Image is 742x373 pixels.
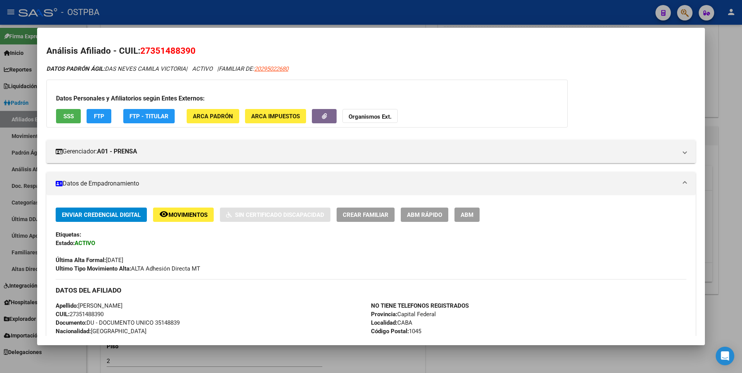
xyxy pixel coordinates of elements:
[245,109,306,123] button: ARCA Impuestos
[56,319,180,326] span: DU - DOCUMENTO UNICO 35148839
[371,319,412,326] span: CABA
[371,311,436,318] span: Capital Federal
[56,231,81,238] strong: Etiquetas:
[251,113,300,120] span: ARCA Impuestos
[56,109,81,123] button: SSS
[46,140,696,163] mat-expansion-panel-header: Gerenciador:A01 - PRENSA
[337,208,395,222] button: Crear Familiar
[343,211,388,218] span: Crear Familiar
[56,302,78,309] strong: Apellido:
[75,240,95,247] strong: ACTIVO
[46,65,186,72] span: DAS NEVES CAMILA VICTORIA
[123,109,175,123] button: FTP - Titular
[56,286,686,295] h3: DATOS DEL AFILIADO
[46,44,696,58] h2: Análisis Afiliado - CUIL:
[56,240,75,247] strong: Estado:
[371,311,397,318] strong: Provincia:
[371,328,421,335] span: 1045
[56,147,677,156] mat-panel-title: Gerenciador:
[97,147,137,156] strong: A01 - PRENSA
[168,211,208,218] span: Movimientos
[56,208,147,222] button: Enviar Credencial Digital
[235,211,324,218] span: Sin Certificado Discapacidad
[87,109,111,123] button: FTP
[140,46,196,56] span: 27351488390
[94,113,104,120] span: FTP
[407,211,442,218] span: ABM Rápido
[187,109,239,123] button: ARCA Padrón
[46,172,696,195] mat-expansion-panel-header: Datos de Empadronamiento
[56,302,123,309] span: [PERSON_NAME]
[56,311,104,318] span: 27351488390
[62,211,141,218] span: Enviar Credencial Digital
[63,113,74,120] span: SSS
[153,208,214,222] button: Movimientos
[56,179,677,188] mat-panel-title: Datos de Empadronamiento
[342,109,398,123] button: Organismos Ext.
[371,302,469,309] strong: NO TIENE TELEFONOS REGISTRADOS
[56,257,123,264] span: [DATE]
[219,65,288,72] span: FAMILIAR DE:
[254,65,288,72] span: 20295022680
[371,319,397,326] strong: Localidad:
[401,208,448,222] button: ABM Rápido
[129,113,168,120] span: FTP - Titular
[220,208,330,222] button: Sin Certificado Discapacidad
[46,65,105,72] strong: DATOS PADRÓN ÁGIL:
[454,208,480,222] button: ABM
[56,94,558,103] h3: Datos Personales y Afiliatorios según Entes Externos:
[349,113,391,120] strong: Organismos Ext.
[46,65,288,72] i: | ACTIVO |
[159,209,168,219] mat-icon: remove_red_eye
[56,319,87,326] strong: Documento:
[371,328,409,335] strong: Código Postal:
[193,113,233,120] span: ARCA Padrón
[56,311,70,318] strong: CUIL:
[56,257,106,264] strong: Última Alta Formal:
[56,265,200,272] span: ALTA Adhesión Directa MT
[56,328,91,335] strong: Nacionalidad:
[56,265,131,272] strong: Ultimo Tipo Movimiento Alta:
[716,347,734,365] div: Open Intercom Messenger
[461,211,473,218] span: ABM
[56,328,146,335] span: [GEOGRAPHIC_DATA]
